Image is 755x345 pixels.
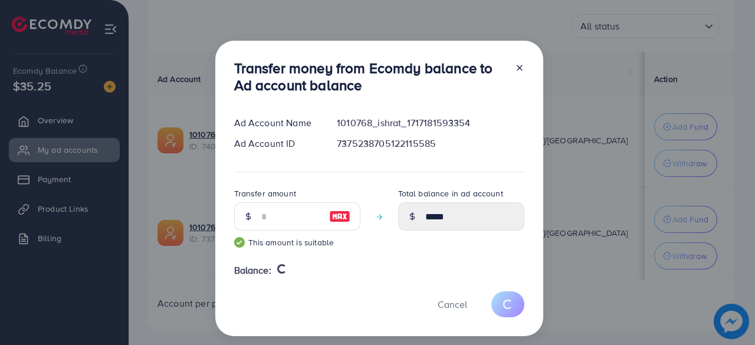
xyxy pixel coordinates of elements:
[327,137,533,150] div: 7375238705122115585
[327,116,533,130] div: 1010768_ishrat_1717181593354
[438,298,467,311] span: Cancel
[234,237,245,248] img: guide
[234,60,505,94] h3: Transfer money from Ecomdy balance to Ad account balance
[234,188,296,199] label: Transfer amount
[225,137,328,150] div: Ad Account ID
[329,209,350,224] img: image
[398,188,503,199] label: Total balance in ad account
[234,264,271,277] span: Balance:
[225,116,328,130] div: Ad Account Name
[234,236,360,248] small: This amount is suitable
[423,291,482,317] button: Cancel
